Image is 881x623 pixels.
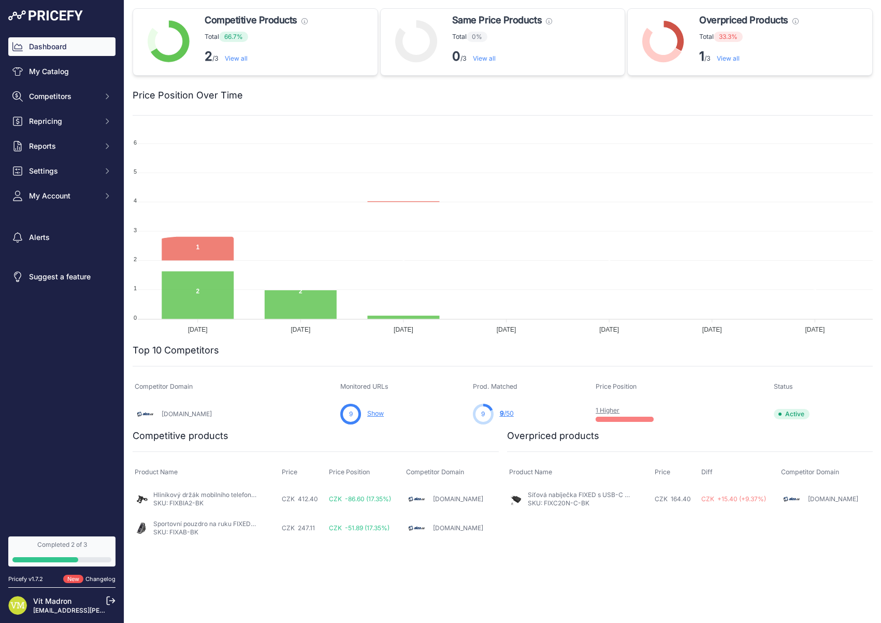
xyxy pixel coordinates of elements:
[133,343,219,358] h2: Top 10 Competitors
[329,495,391,503] span: CZK -86.60 (17.35%)
[8,267,115,286] a: Suggest a feature
[481,409,485,419] span: 9
[135,383,193,390] span: Competitor Domain
[8,10,83,21] img: Pricefy Logo
[452,49,460,64] strong: 0
[205,32,308,42] p: Total
[699,13,788,27] span: Overpriced Products
[12,541,111,549] div: Completed 2 of 3
[29,116,97,126] span: Repricing
[134,168,137,175] tspan: 5
[406,468,464,476] span: Competitor Domain
[329,468,370,476] span: Price Position
[714,32,743,42] span: 33.3%
[596,406,619,414] a: 1 Higher
[701,495,766,503] span: CZK +15.40 (+9.37%)
[599,326,619,333] tspan: [DATE]
[153,520,385,528] a: Sportovní pouzdro na ruku FIXED Armband, pro smartphony až 6.7", černý - BK
[329,524,389,532] span: CZK -51.89 (17.35%)
[774,409,810,419] span: Active
[528,491,749,499] a: Síťová nabíječka FIXED s USB-C výstupem a podporou PD, 20W, černá - BK
[702,326,722,333] tspan: [DATE]
[433,524,483,532] a: [DOMAIN_NAME]
[596,383,637,390] span: Price Position
[452,48,552,65] p: /3
[507,429,599,443] h2: Overpriced products
[134,197,137,204] tspan: 4
[452,32,552,42] p: Total
[153,491,420,499] a: Hliníkový držák mobilního telefonu na kolo FIXED Bikee ALU 2 s otočnou hlavou, černý - BK
[291,326,310,333] tspan: [DATE]
[8,37,115,56] a: Dashboard
[433,495,483,503] a: [DOMAIN_NAME]
[63,575,83,584] span: New
[774,383,793,390] span: Status
[8,228,115,247] a: Alerts
[8,536,115,567] a: Completed 2 of 3
[655,495,691,503] span: CZK 164.40
[8,137,115,155] button: Reports
[805,326,825,333] tspan: [DATE]
[781,468,839,476] span: Competitor Domain
[33,597,71,605] a: Vít Madron
[205,13,297,27] span: Competitive Products
[225,54,248,62] a: View all
[134,315,137,321] tspan: 0
[29,141,97,151] span: Reports
[473,383,517,390] span: Prod. Matched
[8,575,43,584] div: Pricefy v1.7.2
[452,13,542,27] span: Same Price Products
[29,166,97,176] span: Settings
[135,468,178,476] span: Product Name
[394,326,413,333] tspan: [DATE]
[205,48,308,65] p: /3
[699,32,798,42] p: Total
[282,495,318,503] span: CZK 412.40
[29,91,97,102] span: Competitors
[8,187,115,205] button: My Account
[500,409,504,417] span: 9
[497,326,516,333] tspan: [DATE]
[8,87,115,106] button: Competitors
[699,48,798,65] p: /3
[8,37,115,524] nav: Sidebar
[188,326,208,333] tspan: [DATE]
[134,256,137,262] tspan: 2
[349,409,353,419] span: 9
[282,468,297,476] span: Price
[133,429,228,443] h2: Competitive products
[699,49,704,64] strong: 1
[205,49,212,64] strong: 2
[717,54,740,62] a: View all
[500,409,514,417] a: 9/50
[8,62,115,81] a: My Catalog
[367,409,384,417] a: Show
[29,191,97,201] span: My Account
[8,112,115,131] button: Repricing
[467,32,487,42] span: 0%
[153,499,257,507] p: SKU: FIXBIA2-BK
[808,495,858,503] a: [DOMAIN_NAME]
[473,54,496,62] a: View all
[134,227,137,233] tspan: 3
[153,528,257,536] p: SKU: FIXAB-BK
[655,468,670,476] span: Price
[219,32,248,42] span: 66.7%
[701,468,713,476] span: Diff
[8,162,115,180] button: Settings
[33,606,193,614] a: [EMAIL_ADDRESS][PERSON_NAME][DOMAIN_NAME]
[134,285,137,291] tspan: 1
[134,139,137,146] tspan: 6
[162,410,212,418] a: [DOMAIN_NAME]
[509,468,552,476] span: Product Name
[340,383,388,390] span: Monitored URLs
[85,575,115,583] a: Changelog
[528,499,631,507] p: SKU: FIXC20N-C-BK
[282,524,315,532] span: CZK 247.11
[133,88,243,103] h2: Price Position Over Time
